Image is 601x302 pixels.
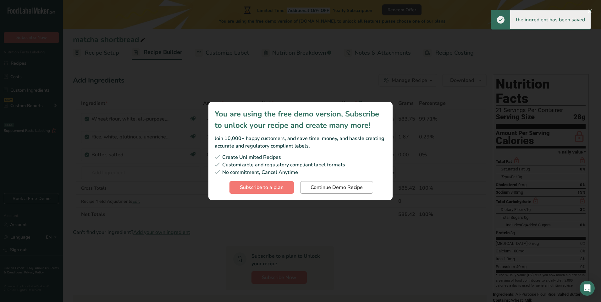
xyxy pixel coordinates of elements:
[215,161,386,169] div: Customizable and regulatory compliant label formats
[215,108,386,131] div: You are using the free demo version, Subscribe to unlock your recipe and create many more!
[311,184,363,191] span: Continue Demo Recipe
[510,10,591,29] div: the ingredient has been saved
[215,154,386,161] div: Create Unlimited Recipes
[215,169,386,176] div: No commitment, Cancel Anytime
[229,181,294,194] button: Subscribe to a plan
[215,135,386,150] div: Join 10,000+ happy customers, and save time, money, and hassle creating accurate and regulatory c...
[580,281,595,296] div: Open Intercom Messenger
[300,181,373,194] button: Continue Demo Recipe
[240,184,284,191] span: Subscribe to a plan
